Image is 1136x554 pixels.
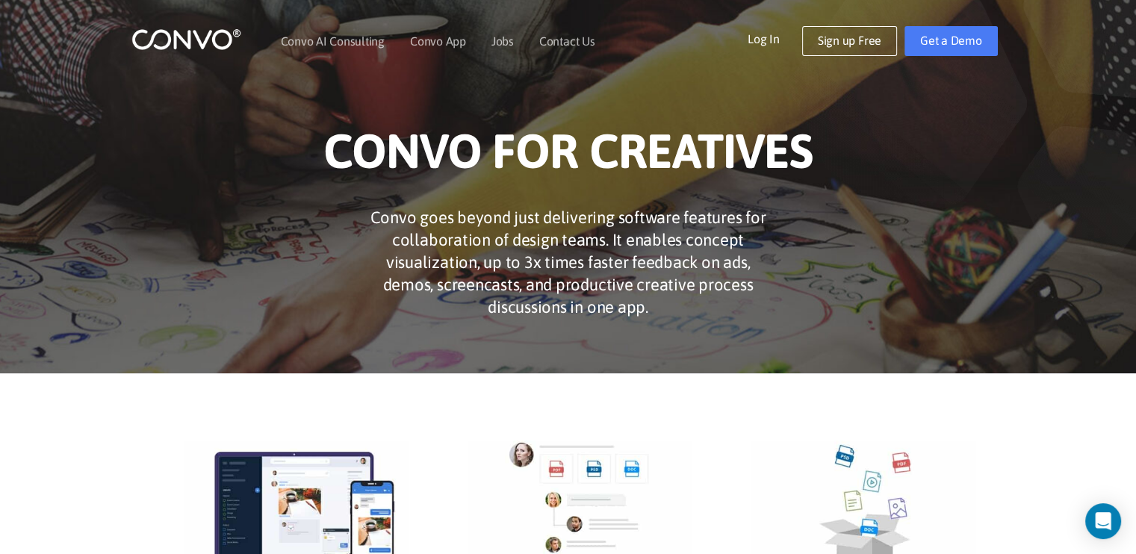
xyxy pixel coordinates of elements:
[410,35,466,47] a: Convo App
[748,26,802,50] a: Log In
[367,206,770,318] p: Convo goes beyond just delivering software features for collaboration of design teams. It enables...
[131,28,241,51] img: logo_1.png
[1085,503,1121,539] div: Open Intercom Messenger
[491,35,514,47] a: Jobs
[154,122,983,191] h1: CONVO FOR CREATIVES
[802,26,897,56] a: Sign up Free
[281,35,385,47] a: Convo AI Consulting
[539,35,595,47] a: Contact Us
[904,26,998,56] a: Get a Demo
